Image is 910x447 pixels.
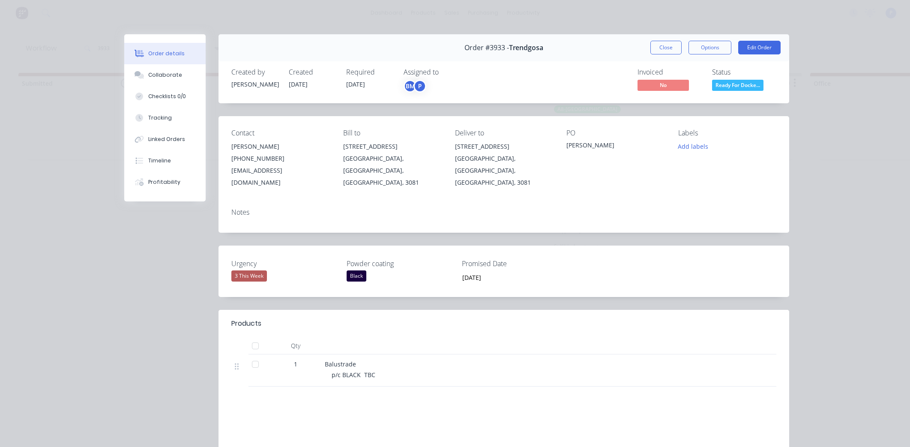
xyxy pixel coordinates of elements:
div: Linked Orders [148,135,185,143]
span: [DATE] [346,80,365,88]
div: Timeline [148,157,171,165]
div: [PERSON_NAME] [231,80,278,89]
button: Options [688,41,731,54]
button: Add labels [674,141,713,152]
div: [STREET_ADDRESS][GEOGRAPHIC_DATA], [GEOGRAPHIC_DATA], [GEOGRAPHIC_DATA], 3081 [455,141,553,189]
button: Checklists 0/0 [124,86,206,107]
div: [GEOGRAPHIC_DATA], [GEOGRAPHIC_DATA], [GEOGRAPHIC_DATA], 3081 [343,153,441,189]
input: Enter date [456,271,563,284]
div: Profitability [148,178,180,186]
label: Powder coating [347,258,454,269]
span: Trendgosa [509,44,543,52]
span: 1 [294,360,297,369]
div: Assigned to [404,68,489,76]
div: Bill to [343,129,441,137]
div: Created [289,68,336,76]
div: Notes [231,208,776,216]
label: Promised Date [462,258,569,269]
button: Order details [124,43,206,64]
div: [PERSON_NAME] [231,141,329,153]
div: PO [566,129,665,137]
span: [DATE] [289,80,308,88]
div: [GEOGRAPHIC_DATA], [GEOGRAPHIC_DATA], [GEOGRAPHIC_DATA], 3081 [455,153,553,189]
div: Collaborate [148,71,182,79]
div: Status [712,68,776,76]
button: Linked Orders [124,129,206,150]
div: Deliver to [455,129,553,137]
button: Ready For Docke... [712,80,763,93]
span: Ready For Docke... [712,80,763,90]
div: [STREET_ADDRESS] [455,141,553,153]
span: Order #3933 - [464,44,509,52]
div: Invoiced [638,68,702,76]
div: Order details [148,50,185,57]
div: Created by [231,68,278,76]
div: Required [346,68,393,76]
div: Labels [678,129,776,137]
div: 3 This Week [231,270,267,282]
div: Contact [231,129,329,137]
button: Collaborate [124,64,206,86]
div: [PERSON_NAME][PHONE_NUMBER][EMAIL_ADDRESS][DOMAIN_NAME] [231,141,329,189]
button: Timeline [124,150,206,171]
div: BM [404,80,416,93]
div: [STREET_ADDRESS][GEOGRAPHIC_DATA], [GEOGRAPHIC_DATA], [GEOGRAPHIC_DATA], 3081 [343,141,441,189]
div: Qty [270,337,321,354]
div: [PHONE_NUMBER] [231,153,329,165]
button: Profitability [124,171,206,193]
button: Edit Order [738,41,781,54]
div: Tracking [148,114,172,122]
label: Urgency [231,258,338,269]
div: [PERSON_NAME] [566,141,665,153]
span: No [638,80,689,90]
button: BMP [404,80,426,93]
div: Products [231,318,261,329]
button: Tracking [124,107,206,129]
div: Black [347,270,366,282]
span: Balustrade [325,360,356,368]
div: [EMAIL_ADDRESS][DOMAIN_NAME] [231,165,329,189]
span: p/c BLACK TBC [332,371,375,379]
button: Close [650,41,682,54]
div: [STREET_ADDRESS] [343,141,441,153]
div: Checklists 0/0 [148,93,186,100]
div: P [413,80,426,93]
